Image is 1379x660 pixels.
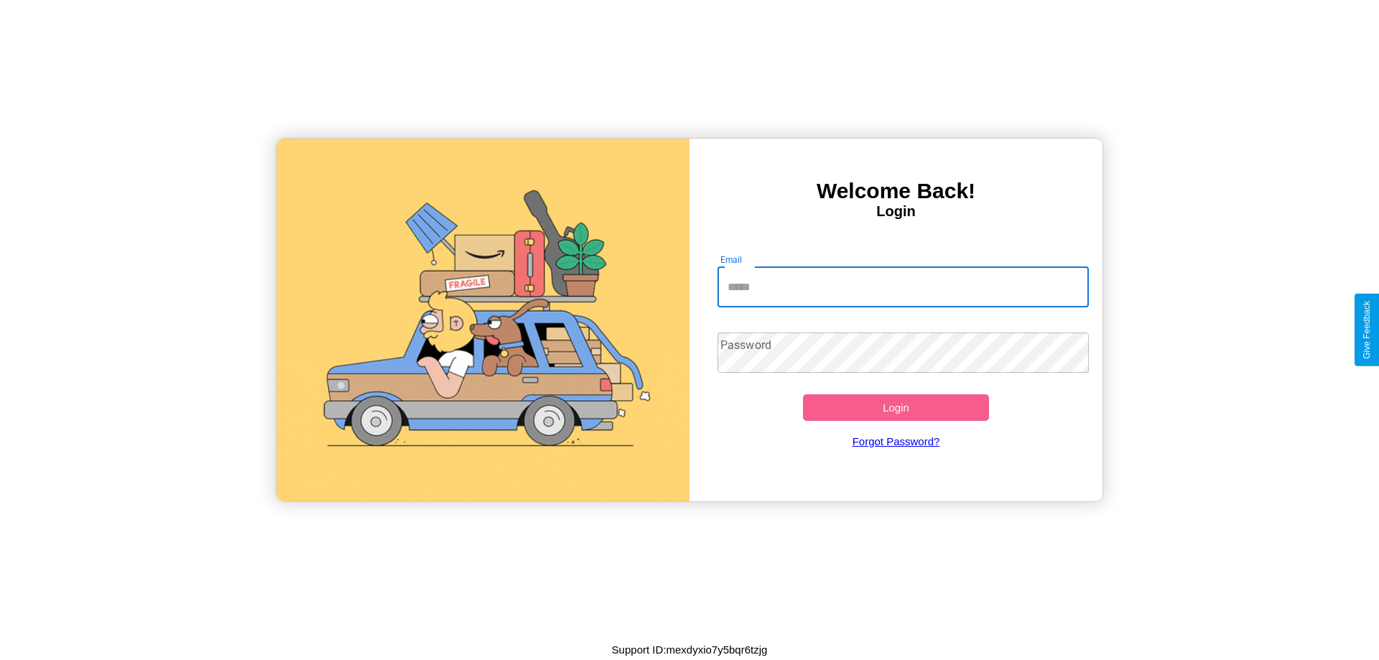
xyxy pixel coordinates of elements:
[689,203,1102,220] h4: Login
[277,139,689,501] img: gif
[803,394,989,421] button: Login
[710,421,1082,462] a: Forgot Password?
[612,640,768,659] p: Support ID: mexdyxio7y5bqr6tzjg
[1362,301,1372,359] div: Give Feedback
[689,179,1102,203] h3: Welcome Back!
[720,254,743,266] label: Email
